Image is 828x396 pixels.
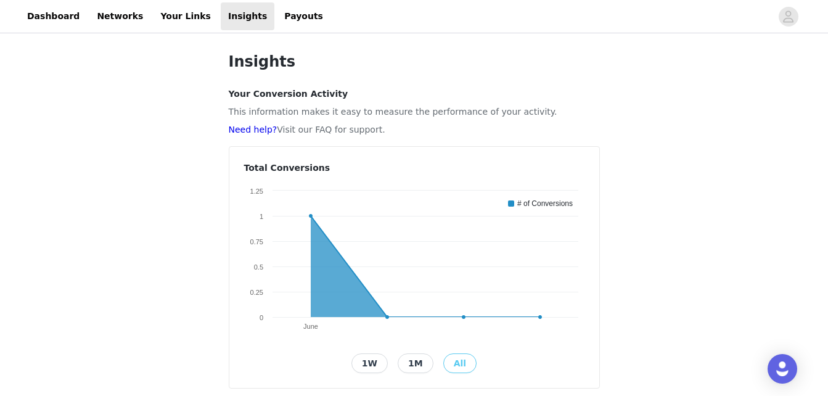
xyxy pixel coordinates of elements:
a: Insights [221,2,274,30]
text: 0.5 [253,263,263,271]
h4: Your Conversion Activity [229,88,600,101]
a: Payouts [277,2,330,30]
h1: Insights [229,51,600,73]
p: Visit our FAQ for support. [229,123,600,136]
button: 1M [398,353,433,373]
a: Networks [89,2,150,30]
button: 1W [351,353,388,373]
a: Your Links [153,2,218,30]
div: Open Intercom Messenger [768,354,797,384]
text: June [303,323,318,330]
h4: Total Conversions [244,162,584,175]
text: 0.75 [250,238,263,245]
text: # of Conversions [517,199,573,208]
button: All [443,353,477,373]
a: Dashboard [20,2,87,30]
text: 1.25 [250,188,263,195]
text: 0.25 [250,289,263,296]
div: avatar [782,7,794,27]
p: This information makes it easy to measure the performance of your activity. [229,105,600,118]
text: 1 [259,213,263,220]
a: Need help? [229,125,277,134]
text: 0 [259,314,263,321]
